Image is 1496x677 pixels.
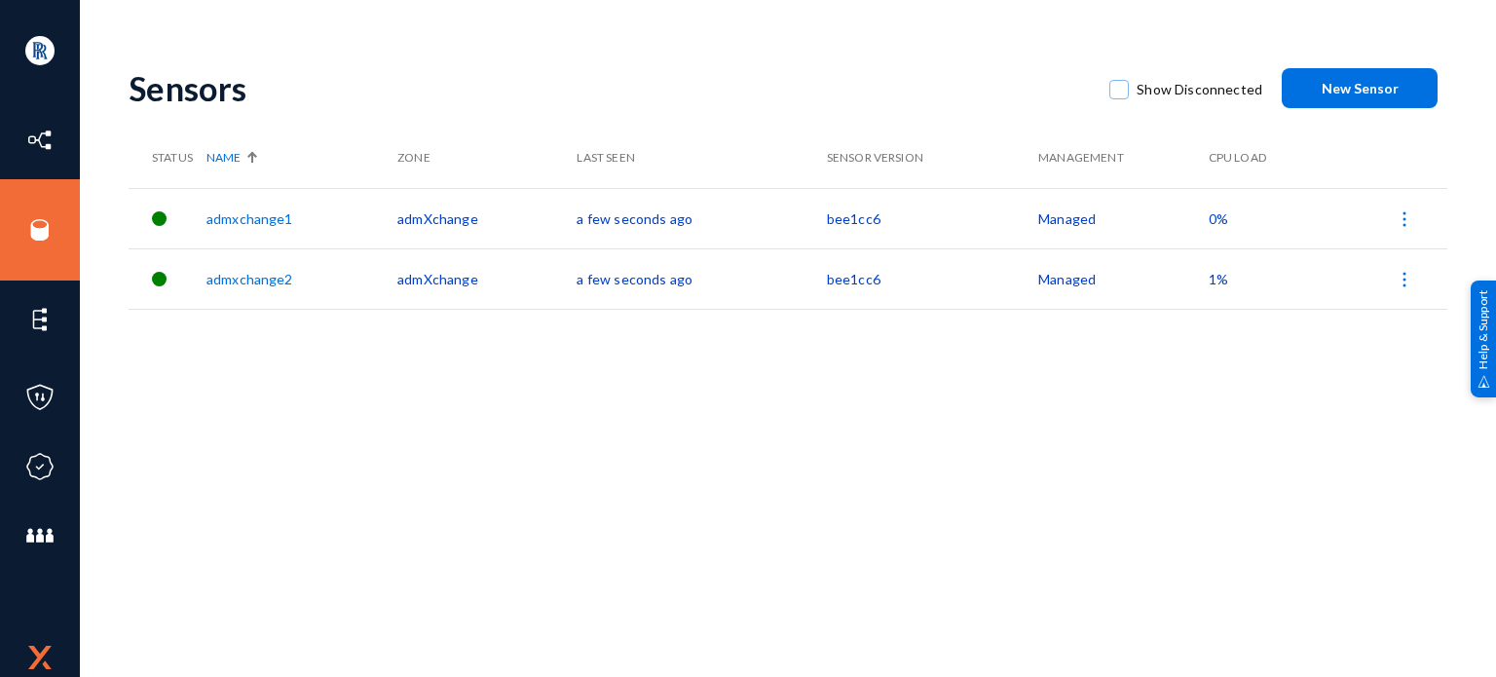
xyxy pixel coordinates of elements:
span: Show Disconnected [1137,75,1262,104]
th: Zone [397,128,577,188]
th: Status [129,128,206,188]
div: Help & Support [1471,280,1496,396]
div: Sensors [129,68,1090,108]
td: bee1cc6 [827,188,1038,248]
td: a few seconds ago [577,248,826,309]
td: admXchange [397,188,577,248]
th: Last Seen [577,128,826,188]
img: icon-more.svg [1395,209,1414,229]
td: a few seconds ago [577,188,826,248]
td: Managed [1038,188,1208,248]
img: icon-compliance.svg [25,452,55,481]
th: Management [1038,128,1208,188]
img: icon-elements.svg [25,305,55,334]
img: icon-inventory.svg [25,126,55,155]
img: icon-sources.svg [25,215,55,244]
th: CPU Load [1209,128,1324,188]
span: 0% [1209,210,1228,227]
div: Name [206,149,388,167]
span: 1% [1209,271,1228,287]
img: icon-policies.svg [25,383,55,412]
a: admxchange1 [206,210,293,227]
img: icon-more.svg [1395,270,1414,289]
th: Sensor Version [827,128,1038,188]
button: New Sensor [1282,68,1438,108]
img: ACg8ocIYTKoRdXkEwFzTB5MD8V-_dbWh6aohPNDc60sa0202AD9Ucmo=s96-c [25,36,55,65]
td: admXchange [397,248,577,309]
td: Managed [1038,248,1208,309]
img: icon-members.svg [25,521,55,550]
span: New Sensor [1322,80,1399,96]
img: help_support.svg [1477,375,1490,388]
a: admxchange2 [206,271,293,287]
span: Name [206,149,241,167]
td: bee1cc6 [827,248,1038,309]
